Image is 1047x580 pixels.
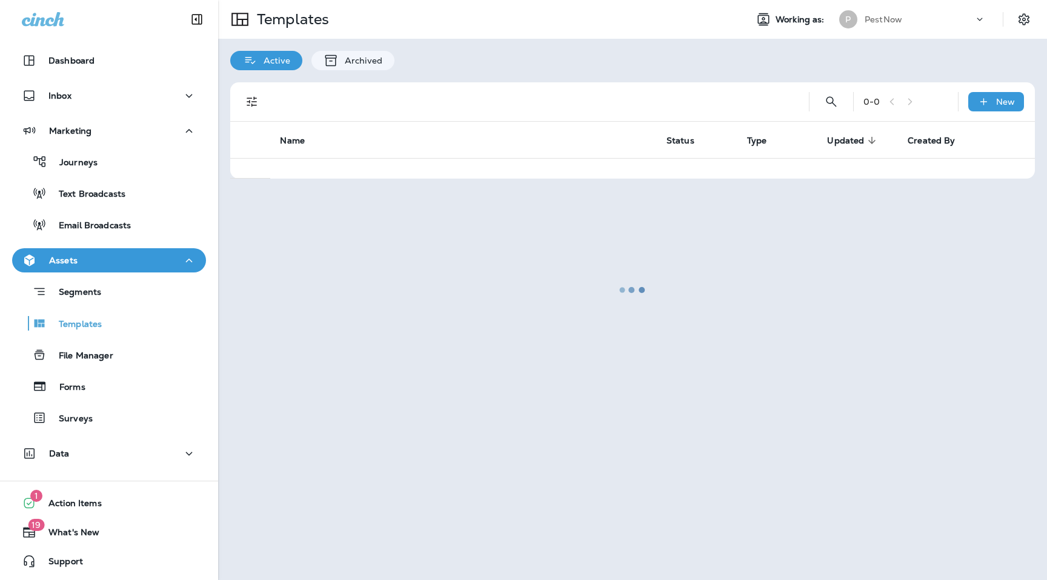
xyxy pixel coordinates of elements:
p: Journeys [47,157,98,169]
button: Segments [12,278,206,305]
button: 1Action Items [12,491,206,515]
button: Email Broadcasts [12,212,206,237]
p: Inbox [48,91,71,101]
p: Segments [47,287,101,299]
p: Data [49,449,70,458]
button: Collapse Sidebar [180,7,214,31]
button: File Manager [12,342,206,367]
span: Action Items [36,498,102,513]
button: Dashboard [12,48,206,73]
p: Text Broadcasts [47,189,125,200]
p: Forms [47,382,85,394]
p: Marketing [49,126,91,136]
button: Surveys [12,405,206,430]
button: 19What's New [12,520,206,544]
span: 1 [30,490,42,502]
button: Journeys [12,149,206,174]
p: New [996,97,1015,107]
span: Support [36,556,83,571]
p: Surveys [47,414,93,425]
p: Assets [49,255,78,265]
p: Email Broadcasts [47,220,131,232]
button: Text Broadcasts [12,180,206,206]
button: Templates [12,311,206,336]
p: File Manager [47,351,113,362]
button: Assets [12,248,206,272]
button: Marketing [12,119,206,143]
button: Inbox [12,84,206,108]
span: What's New [36,527,99,542]
span: 19 [28,519,44,531]
button: Forms [12,374,206,399]
p: Dashboard [48,56,95,65]
p: Templates [47,319,102,331]
button: Data [12,441,206,466]
button: Support [12,549,206,573]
